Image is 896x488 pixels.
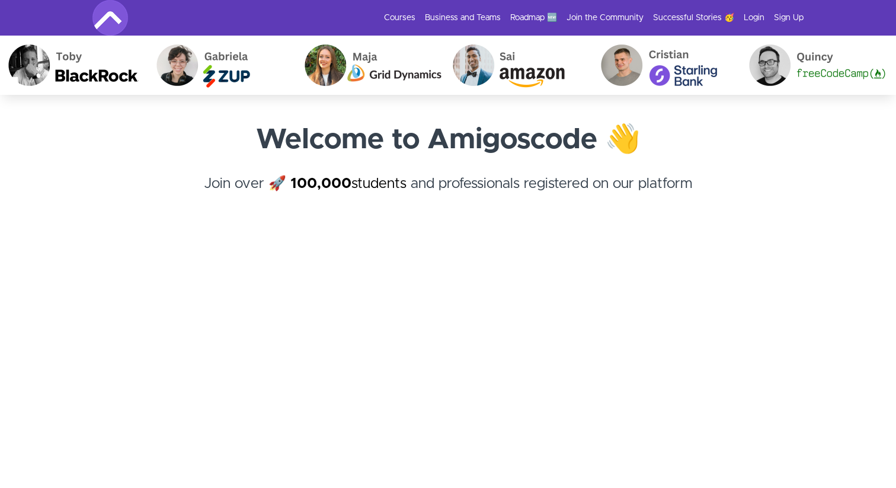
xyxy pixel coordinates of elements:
strong: 100,000 [290,177,351,191]
img: Cristian [591,36,739,95]
img: Maja [295,36,443,95]
img: Quincy [739,36,887,95]
a: Join the Community [567,12,644,24]
a: 100,000students [290,177,407,191]
h4: Join over 🚀 and professionals registered on our platform [92,173,804,216]
strong: Welcome to Amigoscode 👋 [256,126,641,154]
a: Business and Teams [425,12,501,24]
a: Login [744,12,764,24]
a: Courses [384,12,415,24]
a: Successful Stories 🥳 [653,12,734,24]
img: Sai [443,36,591,95]
img: Gabriela [146,36,295,95]
a: Sign Up [774,12,804,24]
a: Roadmap 🆕 [510,12,557,24]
